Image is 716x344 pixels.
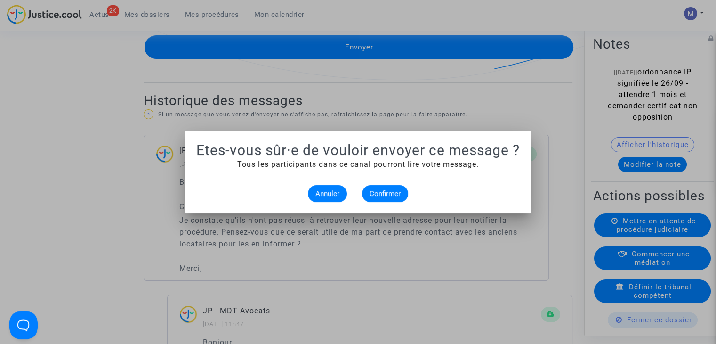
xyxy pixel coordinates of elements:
[308,185,347,202] button: Annuler
[196,142,520,159] h1: Etes-vous sûr·e de vouloir envoyer ce message ?
[237,160,479,169] span: Tous les participants dans ce canal pourront lire votre message.
[9,311,38,339] iframe: Help Scout Beacon - Open
[370,189,401,198] span: Confirmer
[362,185,408,202] button: Confirmer
[315,189,339,198] span: Annuler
